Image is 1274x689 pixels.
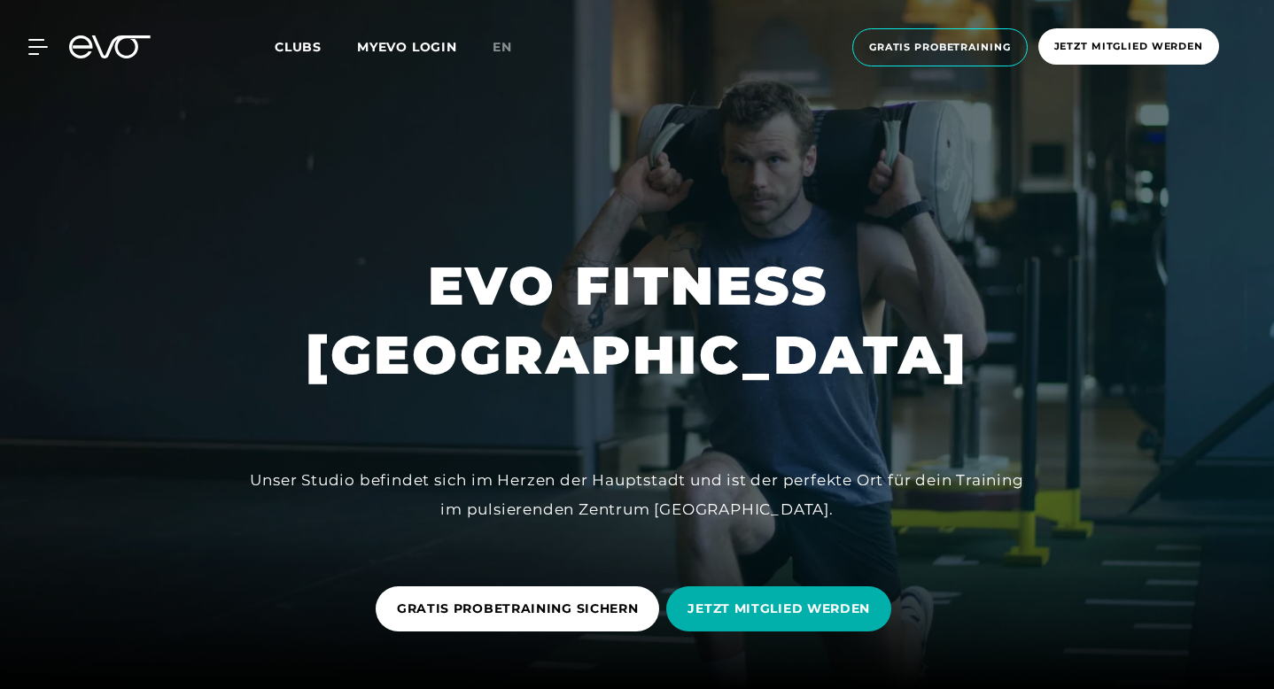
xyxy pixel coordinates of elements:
a: Clubs [275,38,357,55]
a: Gratis Probetraining [847,28,1033,66]
span: GRATIS PROBETRAINING SICHERN [397,600,639,618]
span: Clubs [275,39,322,55]
a: Jetzt Mitglied werden [1033,28,1224,66]
span: Jetzt Mitglied werden [1054,39,1203,54]
a: JETZT MITGLIED WERDEN [666,573,898,645]
span: Gratis Probetraining [869,40,1011,55]
a: en [493,37,533,58]
span: JETZT MITGLIED WERDEN [687,600,870,618]
div: Unser Studio befindet sich im Herzen der Hauptstadt und ist der perfekte Ort für dein Training im... [238,466,1036,523]
span: en [493,39,512,55]
a: MYEVO LOGIN [357,39,457,55]
a: GRATIS PROBETRAINING SICHERN [376,573,667,645]
h1: EVO FITNESS [GEOGRAPHIC_DATA] [306,252,968,390]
